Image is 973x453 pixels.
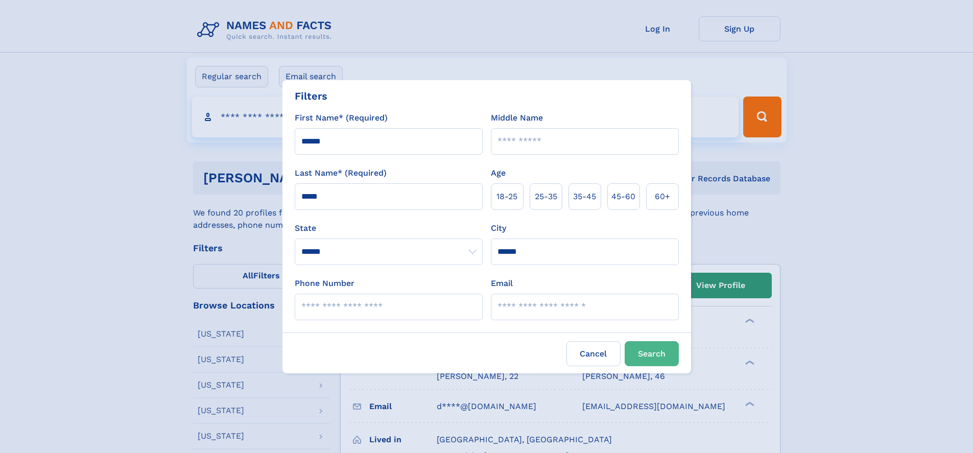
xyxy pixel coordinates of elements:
[611,190,635,203] span: 45‑60
[295,277,354,290] label: Phone Number
[496,190,517,203] span: 18‑25
[295,112,388,124] label: First Name* (Required)
[535,190,557,203] span: 25‑35
[491,277,513,290] label: Email
[295,167,387,179] label: Last Name* (Required)
[295,88,327,104] div: Filters
[566,341,621,366] label: Cancel
[295,222,483,234] label: State
[625,341,679,366] button: Search
[491,112,543,124] label: Middle Name
[655,190,670,203] span: 60+
[573,190,596,203] span: 35‑45
[491,222,506,234] label: City
[491,167,506,179] label: Age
